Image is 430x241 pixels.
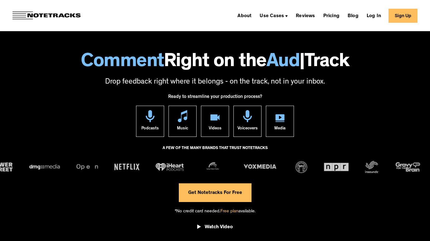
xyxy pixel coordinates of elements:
[136,106,164,137] a: Podcasts
[388,9,418,23] a: Sign Up
[209,122,222,137] div: Videos
[6,77,424,88] p: Drop feedback right where it belongs - on the track, not in your inbox.
[197,219,233,237] a: open lightbox
[141,122,159,137] div: Podcasts
[233,106,261,137] a: Voiceovers
[364,11,384,21] a: Log In
[205,224,233,230] div: Watch Video
[257,11,290,21] div: Use Cases
[293,11,317,21] a: Reviews
[266,106,294,137] a: Media
[266,53,300,72] span: Aud
[201,106,229,137] a: Videos
[235,11,254,21] a: About
[81,53,164,72] span: Comment
[220,209,238,214] span: Free plan
[175,202,256,220] div: *No credit card needed. available.
[169,106,197,137] a: Music
[168,91,262,106] div: Ready to streamline your production process?
[6,53,424,72] h1: Right on the Track
[177,122,188,137] div: Music
[321,11,342,21] a: Pricing
[260,14,284,19] div: Use Cases
[345,11,361,21] a: Blog
[300,53,305,72] span: |
[179,183,252,202] a: Get Notetracks For Free
[163,143,268,160] div: A FEW OF THE MANY BRANDS THAT TRUST NOTETRACKS
[274,122,286,137] div: Media
[237,122,258,137] div: Voiceovers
